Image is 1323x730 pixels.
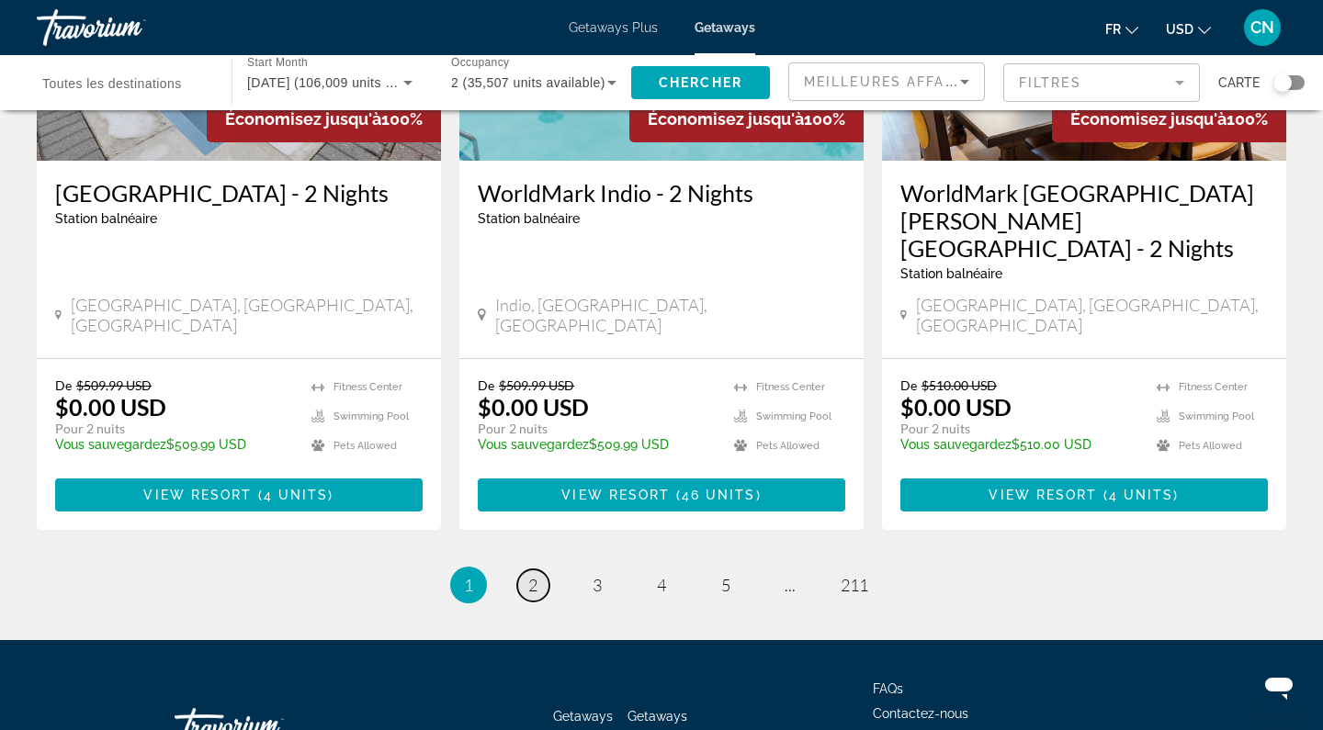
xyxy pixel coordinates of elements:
button: View Resort(46 units) [478,478,845,511]
button: User Menu [1238,8,1286,47]
span: Chercher [659,75,742,90]
button: Change language [1105,16,1138,42]
span: CN [1250,18,1274,37]
span: Station balnéaire [478,211,580,226]
iframe: Bouton de lancement de la fenêtre de messagerie [1249,657,1308,715]
a: WorldMark Indio - 2 Nights [478,179,845,207]
p: $0.00 USD [478,393,589,421]
span: 211 [841,575,868,595]
div: 100% [1052,95,1286,142]
p: $509.99 USD [55,437,293,452]
p: $0.00 USD [900,393,1012,421]
span: [GEOGRAPHIC_DATA], [GEOGRAPHIC_DATA], [GEOGRAPHIC_DATA] [916,295,1268,335]
a: Getaways Plus [569,20,658,35]
span: [DATE] (106,009 units available) [247,75,445,90]
span: fr [1105,22,1121,37]
a: Contactez-nous [873,706,968,721]
span: Swimming Pool [334,410,409,422]
span: Carte [1218,70,1260,95]
span: 4 [657,575,666,595]
p: $0.00 USD [55,393,166,421]
span: Fitness Center [334,381,402,393]
a: Getaways [553,709,613,724]
span: 3 [593,575,602,595]
span: View Resort [143,488,252,502]
span: Économisez jusqu'à [648,109,804,129]
span: Économisez jusqu'à [225,109,381,129]
span: Vous sauvegardez [478,437,589,452]
span: Fitness Center [1179,381,1248,393]
span: USD [1166,22,1193,37]
span: 4 units [264,488,329,502]
span: 4 units [1109,488,1174,502]
p: Pour 2 nuits [55,421,293,437]
button: View Resort(4 units) [55,478,423,511]
span: Économisez jusqu'à [1070,109,1227,129]
span: Pets Allowed [756,440,820,452]
span: Toutes les destinations [42,76,182,91]
span: Pets Allowed [1179,440,1242,452]
p: $509.99 USD [478,437,716,452]
p: $510.00 USD [900,437,1138,452]
span: $510.00 USD [922,377,997,393]
span: 2 [528,575,537,595]
div: 100% [207,95,441,142]
mat-select: Sort by [804,71,969,93]
a: Travorium [37,4,220,51]
span: De [55,377,72,393]
a: Getaways [695,20,755,35]
span: 46 units [682,488,756,502]
span: Occupancy [451,57,509,69]
div: 100% [629,95,864,142]
span: De [478,377,494,393]
a: [GEOGRAPHIC_DATA] - 2 Nights [55,179,423,207]
span: Vous sauvegardez [55,437,166,452]
span: Pets Allowed [334,440,397,452]
a: FAQs [873,681,903,696]
p: Pour 2 nuits [900,421,1138,437]
a: WorldMark [GEOGRAPHIC_DATA][PERSON_NAME][GEOGRAPHIC_DATA] - 2 Nights [900,179,1268,262]
span: Indio, [GEOGRAPHIC_DATA], [GEOGRAPHIC_DATA] [495,295,845,335]
span: $509.99 USD [76,377,152,393]
span: ... [785,575,796,595]
span: ( ) [1098,488,1180,502]
span: Fitness Center [756,381,825,393]
span: ( ) [253,488,334,502]
span: De [900,377,917,393]
button: Chercher [631,66,770,99]
span: 1 [464,575,473,595]
span: 5 [721,575,730,595]
nav: Pagination [37,567,1286,603]
button: View Resort(4 units) [900,478,1268,511]
span: View Resort [989,488,1097,502]
button: Filter [1003,62,1200,103]
span: $509.99 USD [499,377,574,393]
span: Station balnéaire [900,266,1002,281]
span: Start Month [247,57,308,69]
button: Change currency [1166,16,1211,42]
span: Swimming Pool [1179,410,1254,422]
p: Pour 2 nuits [478,421,716,437]
span: ( ) [670,488,761,502]
span: Meilleures affaires [804,74,980,89]
span: Swimming Pool [756,410,831,422]
span: 2 (35,507 units available) [451,75,605,90]
span: View Resort [561,488,670,502]
span: Station balnéaire [55,211,157,226]
span: [GEOGRAPHIC_DATA], [GEOGRAPHIC_DATA], [GEOGRAPHIC_DATA] [71,295,423,335]
span: Vous sauvegardez [900,437,1012,452]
